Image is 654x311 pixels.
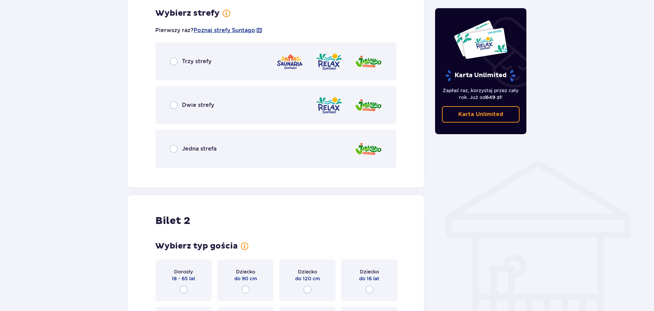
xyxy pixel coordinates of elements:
[458,111,503,118] p: Karta Unlimited
[155,214,190,227] h2: Bilet 2
[194,27,255,34] a: Poznaj strefy Suntago
[454,20,508,59] img: Dwie karty całoroczne do Suntago z napisem 'UNLIMITED RELAX', na białym tle z tropikalnymi liśćmi...
[172,275,195,282] span: 18 - 65 lat
[174,268,193,275] span: Dorosły
[155,27,263,34] p: Pierwszy raz?
[355,139,382,159] img: Jamango
[442,87,520,101] p: Zapłać raz, korzystaj przez cały rok. Już od !
[355,96,382,115] img: Jamango
[486,95,501,100] span: 649 zł
[445,70,516,82] p: Karta Unlimited
[298,268,317,275] span: Dziecko
[155,241,238,251] h3: Wybierz typ gościa
[182,58,211,65] span: Trzy strefy
[182,145,217,153] span: Jedna strefa
[355,52,382,71] img: Jamango
[182,101,214,109] span: Dwie strefy
[295,275,320,282] span: do 120 cm
[276,52,303,71] img: Saunaria
[315,96,343,115] img: Relax
[236,268,255,275] span: Dziecko
[315,52,343,71] img: Relax
[155,8,220,18] h3: Wybierz strefy
[360,268,379,275] span: Dziecko
[234,275,257,282] span: do 90 cm
[359,275,379,282] span: do 16 lat
[442,106,520,123] a: Karta Unlimited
